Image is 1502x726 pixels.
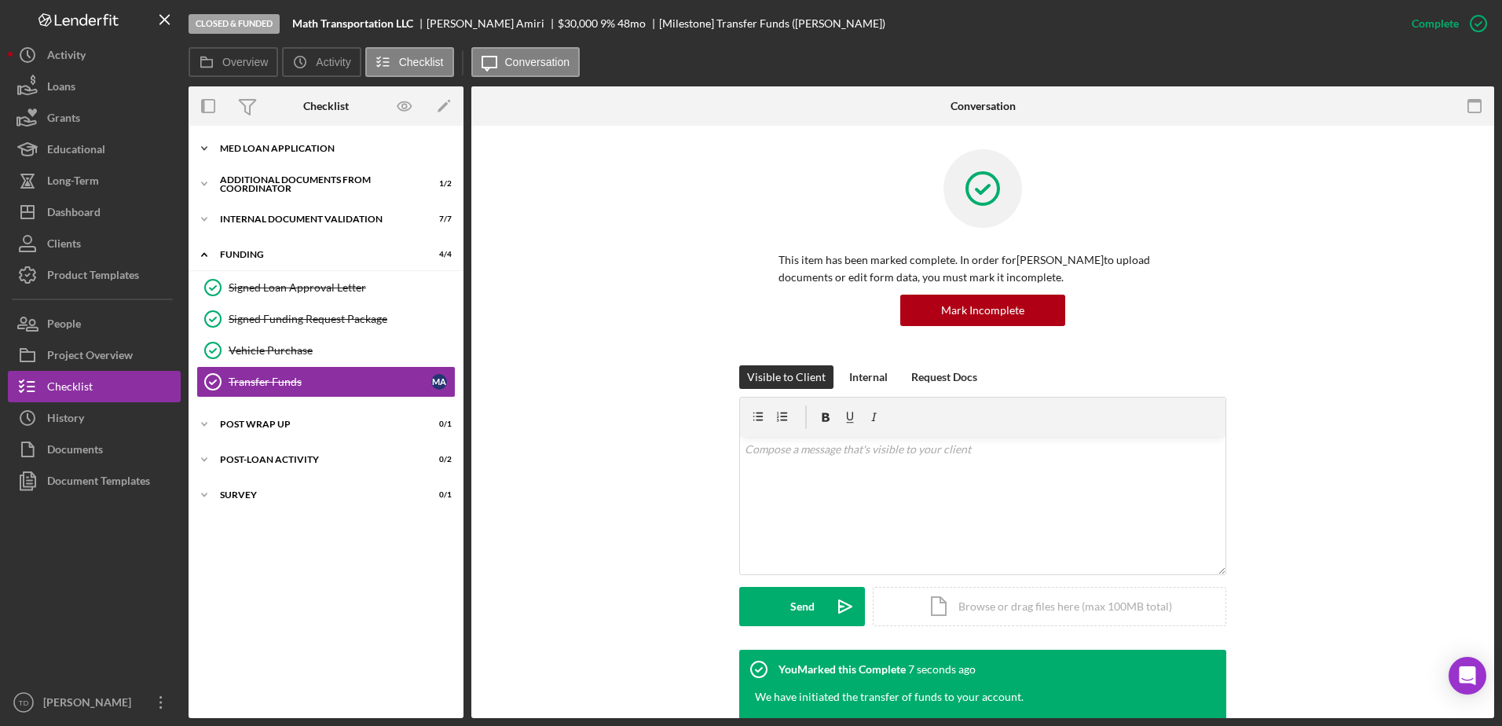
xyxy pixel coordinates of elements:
[47,259,139,295] div: Product Templates
[47,102,80,137] div: Grants
[8,134,181,165] button: Educational
[220,420,412,429] div: Post Wrap Up
[8,308,181,339] button: People
[790,587,815,626] div: Send
[1396,8,1494,39] button: Complete
[8,228,181,259] button: Clients
[8,434,181,465] button: Documents
[47,228,81,263] div: Clients
[8,71,181,102] button: Loans
[8,196,181,228] button: Dashboard
[399,56,444,68] label: Checklist
[47,308,81,343] div: People
[778,663,906,676] div: You Marked this Complete
[427,17,558,30] div: [PERSON_NAME] Amiri
[739,365,833,389] button: Visible to Client
[220,490,412,500] div: Survey
[423,250,452,259] div: 4 / 4
[229,376,431,388] div: Transfer Funds
[365,47,454,77] button: Checklist
[8,165,181,196] button: Long-Term
[47,165,99,200] div: Long-Term
[423,179,452,189] div: 1 / 2
[908,663,976,676] time: 2025-10-08 21:30
[196,272,456,303] a: Signed Loan Approval Letter
[196,366,456,398] a: Transfer FundsMA
[600,17,615,30] div: 9 %
[229,281,455,294] div: Signed Loan Approval Letter
[47,134,105,169] div: Educational
[47,196,101,232] div: Dashboard
[911,365,977,389] div: Request Docs
[8,39,181,71] button: Activity
[739,587,865,626] button: Send
[659,17,885,30] div: [Milestone] Transfer Funds ([PERSON_NAME])
[47,39,86,75] div: Activity
[47,339,133,375] div: Project Overview
[841,365,896,389] button: Internal
[423,490,452,500] div: 0 / 1
[8,102,181,134] button: Grants
[8,371,181,402] button: Checklist
[505,56,570,68] label: Conversation
[189,14,280,34] div: Closed & Funded
[47,465,150,500] div: Document Templates
[8,259,181,291] button: Product Templates
[951,100,1016,112] div: Conversation
[19,698,29,707] text: TD
[1449,657,1486,695] div: Open Intercom Messenger
[303,100,349,112] div: Checklist
[189,47,278,77] button: Overview
[47,371,93,406] div: Checklist
[423,420,452,429] div: 0 / 1
[423,455,452,464] div: 0 / 2
[220,214,412,224] div: Internal Document Validation
[471,47,581,77] button: Conversation
[617,17,646,30] div: 48 mo
[220,250,412,259] div: Funding
[849,365,888,389] div: Internal
[316,56,350,68] label: Activity
[423,214,452,224] div: 7 / 7
[747,365,826,389] div: Visible to Client
[431,374,447,390] div: M A
[220,175,412,193] div: Additional Documents from Coordinator
[47,434,103,469] div: Documents
[229,344,455,357] div: Vehicle Purchase
[196,303,456,335] a: Signed Funding Request Package
[8,465,181,497] button: Document Templates
[222,56,268,68] label: Overview
[196,335,456,366] a: Vehicle Purchase
[778,251,1187,287] p: This item has been marked complete. In order for [PERSON_NAME] to upload documents or edit form d...
[8,339,181,371] button: Project Overview
[558,16,598,30] span: $30,000
[900,295,1065,326] button: Mark Incomplete
[8,687,181,718] button: TD[PERSON_NAME]
[282,47,361,77] button: Activity
[292,17,413,30] b: Math Transportation LLC
[229,313,455,325] div: Signed Funding Request Package
[39,687,141,722] div: [PERSON_NAME]
[1412,8,1459,39] div: Complete
[220,144,444,153] div: MED Loan Application
[903,365,985,389] button: Request Docs
[8,402,181,434] button: History
[220,455,412,464] div: Post-Loan Activity
[47,71,75,106] div: Loans
[47,402,84,438] div: History
[941,295,1024,326] div: Mark Incomplete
